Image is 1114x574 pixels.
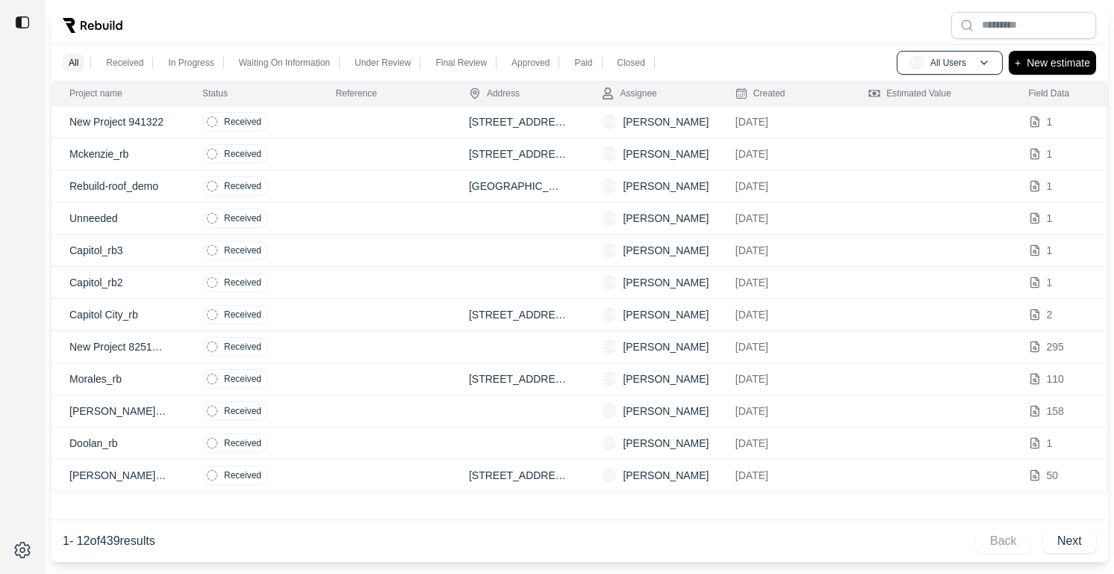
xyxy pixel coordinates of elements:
p: 295 [1047,339,1064,354]
p: Received [224,405,261,417]
button: AUAll Users [897,51,1003,75]
td: [STREET_ADDRESS][PERSON_NAME] [451,106,584,138]
p: New Project 941322 [69,114,167,129]
p: Received [106,57,143,69]
p: [PERSON_NAME] [623,275,709,290]
p: Rebuild-roof_demo [69,179,167,194]
div: Field Data [1029,87,1070,99]
div: Status [202,87,228,99]
p: [PERSON_NAME] [623,307,709,322]
td: [STREET_ADDRESS] [451,363,584,395]
div: Created [735,87,785,99]
span: AU [909,55,924,70]
p: Received [224,244,261,256]
p: New estimate [1027,54,1090,72]
p: Capitol_rb3 [69,243,167,258]
p: Closed [617,57,645,69]
p: Capitol City_rb [69,307,167,322]
span: EM [602,371,617,386]
img: toggle sidebar [15,15,30,30]
p: Morales_rb [69,371,167,386]
p: 1 [1047,114,1053,129]
p: 1 [1047,243,1053,258]
p: Received [224,469,261,481]
td: [GEOGRAPHIC_DATA], [GEOGRAPHIC_DATA] [451,170,584,203]
span: CW [602,179,617,194]
p: [PERSON_NAME] [623,436,709,451]
p: 1 [1047,436,1053,451]
p: 2 [1047,307,1053,322]
p: Approved [511,57,550,69]
p: Received [224,212,261,224]
button: Next [1043,529,1096,553]
p: 158 [1047,404,1064,419]
p: [DATE] [735,114,833,129]
td: [STREET_ADDRESS] [451,138,584,170]
span: EM [602,114,617,129]
span: EM [602,243,617,258]
span: EM [602,275,617,290]
p: [DATE] [735,275,833,290]
div: Assignee [602,87,656,99]
p: Received [224,437,261,449]
p: Received [224,341,261,353]
p: [DATE] [735,468,833,483]
p: 1 [1047,275,1053,290]
div: Project name [69,87,122,99]
td: [STREET_ADDRESS] [451,460,584,492]
p: Final Review [435,57,487,69]
p: [DATE] [735,211,833,226]
td: [STREET_ADDRESS] [451,299,584,331]
span: EM [602,146,617,161]
span: ED [602,468,617,483]
p: [DATE] [735,371,833,386]
button: +New estimate [1009,51,1096,75]
p: [PERSON_NAME] [623,339,709,354]
p: Under Review [355,57,411,69]
span: CW [602,211,617,226]
p: 1 [1047,146,1053,161]
span: EM [602,436,617,451]
span: EM [602,307,617,322]
p: 1 - 12 of 439 results [63,532,155,550]
p: [PERSON_NAME] Rb [69,468,167,483]
p: Capitol_rb2 [69,275,167,290]
p: Received [224,180,261,192]
p: [DATE] [735,307,833,322]
p: Paid [574,57,592,69]
p: Received [224,148,261,160]
p: [DATE] [735,146,833,161]
p: 1 [1047,211,1053,226]
div: Estimated Value [868,87,951,99]
p: [PERSON_NAME] [623,146,709,161]
p: [PERSON_NAME] [623,179,709,194]
div: Address [469,87,520,99]
p: + [1015,54,1021,72]
img: Rebuild [63,18,122,33]
span: EM [602,339,617,354]
p: [DATE] [735,179,833,194]
p: New Project 8251315 [69,339,167,354]
p: Received [224,373,261,385]
p: [PERSON_NAME] [623,468,709,483]
p: [PERSON_NAME] [623,114,709,129]
p: Mckenzie_rb [69,146,167,161]
p: [DATE] [735,339,833,354]
div: Reference [335,87,376,99]
p: [DATE] [735,243,833,258]
p: Received [224,116,261,128]
p: 50 [1047,468,1059,483]
p: Unneeded [69,211,167,226]
p: Waiting On Information [239,57,330,69]
p: [PERSON_NAME] Test [69,404,167,419]
p: 1 [1047,179,1053,194]
p: [PERSON_NAME] [623,211,709,226]
p: [PERSON_NAME] [623,371,709,386]
p: [PERSON_NAME] [623,243,709,258]
p: Received [224,277,261,288]
p: 110 [1047,371,1064,386]
p: [DATE] [735,404,833,419]
p: All Users [930,57,966,69]
p: Doolan_rb [69,436,167,451]
span: HV [602,404,617,419]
